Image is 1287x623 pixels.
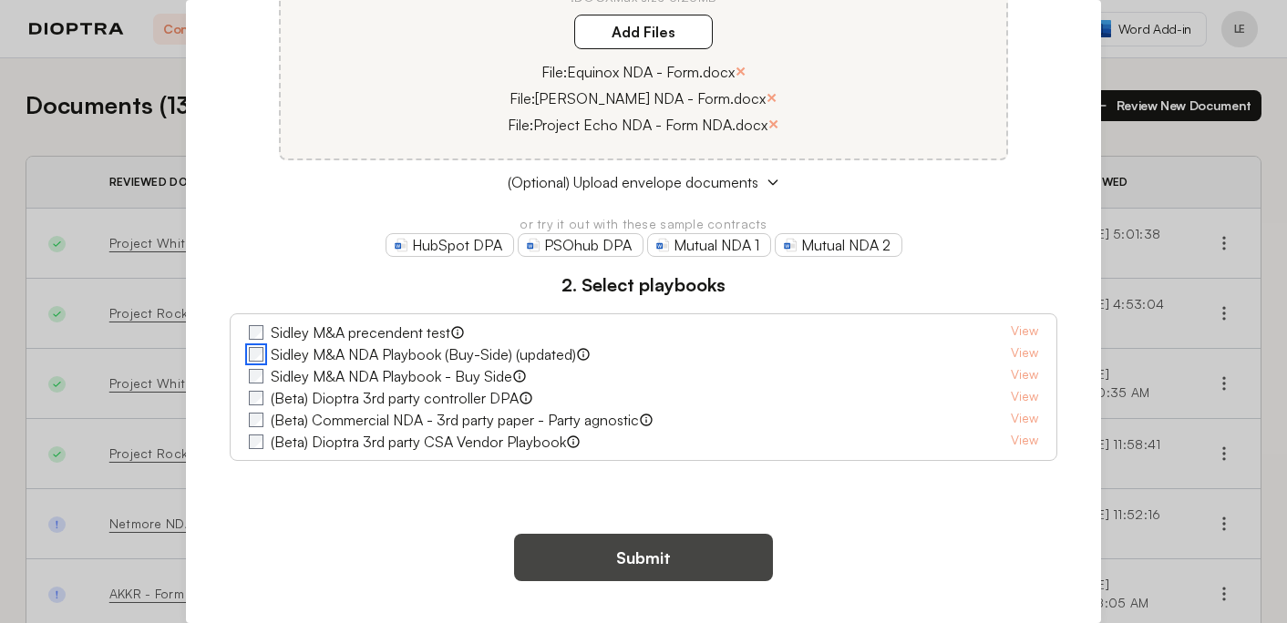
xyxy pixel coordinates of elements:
[541,61,735,83] p: File: Equinox NDA - Form.docx
[271,387,519,409] label: (Beta) Dioptra 3rd party controller DPA
[508,171,758,193] span: (Optional) Upload envelope documents
[271,431,566,453] label: (Beta) Dioptra 3rd party CSA Vendor Playbook
[230,271,1058,299] h3: 2. Select playbooks
[574,15,713,49] label: Add Files
[271,322,450,343] label: Sidley M&A precendent test
[775,233,902,257] a: Mutual NDA 2
[766,85,777,110] button: ×
[271,365,512,387] label: Sidley M&A NDA Playbook - Buy Side
[735,58,746,84] button: ×
[1011,387,1038,409] a: View
[1011,431,1038,453] a: View
[767,111,779,137] button: ×
[514,534,773,581] button: Submit
[1011,409,1038,431] a: View
[518,233,643,257] a: PSOhub DPA
[271,343,576,365] label: Sidley M&A NDA Playbook (Buy-Side) (updated)
[386,233,514,257] a: HubSpot DPA
[271,409,639,431] label: (Beta) Commercial NDA - 3rd party paper - Party agnostic
[508,114,767,136] p: File: Project Echo NDA - Form NDA.docx
[230,171,1058,193] button: (Optional) Upload envelope documents
[1011,322,1038,343] a: View
[510,87,766,109] p: File: [PERSON_NAME] NDA - Form.docx
[647,233,771,257] a: Mutual NDA 1
[230,215,1058,233] p: or try it out with these sample contracts
[1011,365,1038,387] a: View
[1011,343,1038,365] a: View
